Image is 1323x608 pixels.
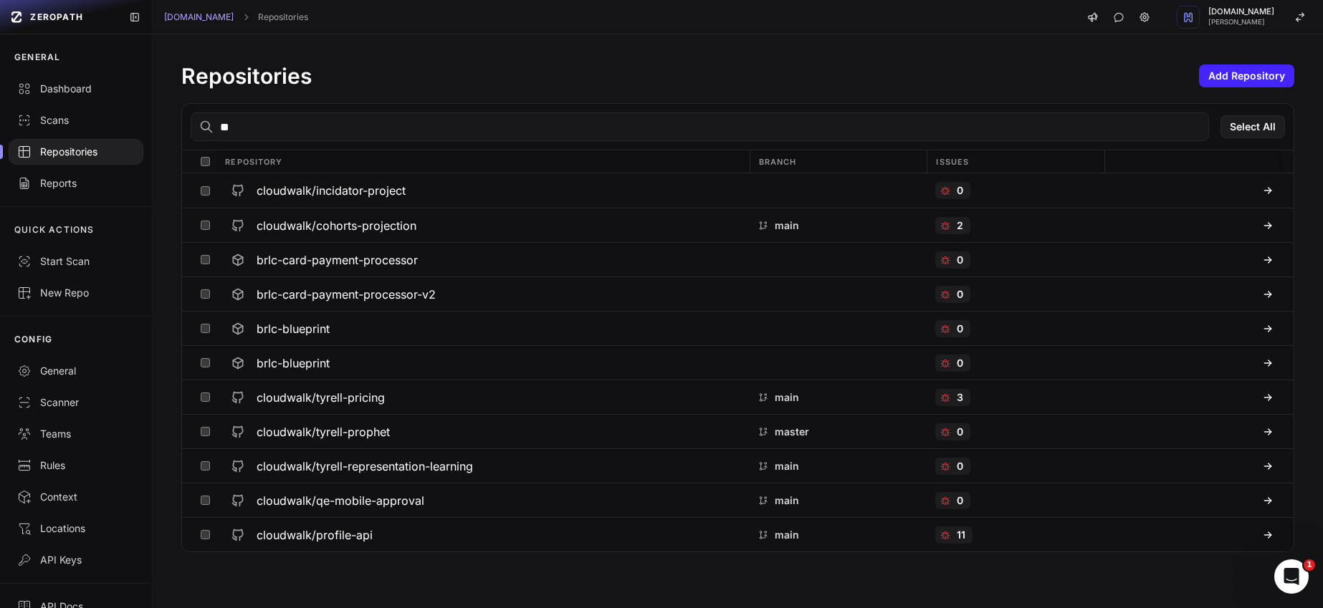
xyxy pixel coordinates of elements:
[257,217,416,234] h3: cloudwalk/cohorts-projection
[1208,8,1274,16] span: [DOMAIN_NAME]
[164,11,308,23] nav: breadcrumb
[216,518,750,551] button: cloudwalk/profile-api
[182,380,1294,414] div: cloudwalk/tyrell-pricing main 3
[216,380,750,414] button: cloudwalk/tyrell-pricing
[17,553,135,567] div: API Keys
[750,150,927,173] div: Branch
[14,334,52,345] p: CONFIG
[257,458,473,475] h3: cloudwalk/tyrell-representation-learning
[775,528,799,542] p: main
[14,52,60,63] p: GENERAL
[182,242,1294,276] div: brlc-card-payment-processor 0
[257,320,330,337] h3: brlc-blueprint
[257,423,390,440] h3: cloudwalk/tyrell-prophet
[957,253,963,267] p: 0
[257,286,436,303] h3: brlc-card-payment-processor-v2
[164,11,234,23] a: [DOMAIN_NAME]
[216,346,750,380] button: brlc-blueprint
[775,390,799,405] p: main
[17,176,135,190] div: Reports
[17,286,135,300] div: New Repo
[927,150,1104,173] div: Issues
[182,173,1294,208] div: cloudwalk/incidator-project 0
[182,448,1294,483] div: cloudwalk/tyrell-representation-learning main 0
[257,182,406,199] h3: cloudwalk/incidator-project
[1199,64,1294,87] button: Add Repository
[17,458,135,473] div: Rules
[17,145,135,159] div: Repositories
[17,113,135,127] div: Scans
[257,526,373,544] h3: cloudwalk/profile-api
[775,459,799,473] p: main
[1208,19,1274,26] span: [PERSON_NAME]
[957,425,963,439] p: 0
[216,150,749,173] div: Repository
[957,356,963,370] p: 0
[182,208,1294,242] div: cloudwalk/cohorts-projection main 2
[17,254,135,269] div: Start Scan
[216,415,750,448] button: cloudwalk/tyrell-prophet
[775,493,799,508] p: main
[216,483,750,517] button: cloudwalk/qe-mobile-approval
[957,287,963,301] p: 0
[957,493,963,508] p: 0
[182,414,1294,448] div: cloudwalk/tyrell-prophet master 0
[257,251,418,269] h3: brlc-card-payment-processor
[182,311,1294,345] div: brlc-blueprint 0
[30,11,83,23] span: ZEROPATH
[182,345,1294,380] div: brlc-blueprint 0
[216,312,750,345] button: brlc-blueprint
[1221,115,1285,138] button: Select All
[216,208,750,242] button: cloudwalk/cohorts-projection
[17,395,135,410] div: Scanner
[957,459,963,473] p: 0
[181,63,312,89] h1: Repositories
[775,425,809,439] p: master
[17,427,135,441] div: Teams
[257,389,385,406] h3: cloudwalk/tyrell-pricing
[775,218,799,233] p: main
[17,490,135,504] div: Context
[258,11,308,23] a: Repositories
[257,354,330,372] h3: brlc-blueprint
[216,173,750,208] button: cloudwalk/incidator-project
[182,483,1294,517] div: cloudwalk/qe-mobile-approval main 0
[257,492,424,509] h3: cloudwalk/qe-mobile-approval
[957,528,965,542] p: 11
[216,277,750,311] button: brlc-card-payment-processor-v2
[957,390,963,405] p: 3
[17,521,135,536] div: Locations
[241,12,251,22] svg: chevron right,
[216,243,750,276] button: brlc-card-payment-processor
[182,517,1294,551] div: cloudwalk/profile-api main 11
[957,322,963,336] p: 0
[17,364,135,378] div: General
[182,276,1294,311] div: brlc-card-payment-processor-v2 0
[957,218,963,233] p: 2
[6,6,118,29] a: ZEROPATH
[17,82,135,96] div: Dashboard
[1274,559,1309,594] iframe: Intercom live chat
[14,224,95,236] p: QUICK ACTIONS
[1304,559,1315,571] span: 1
[957,183,963,198] p: 0
[216,449,750,483] button: cloudwalk/tyrell-representation-learning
